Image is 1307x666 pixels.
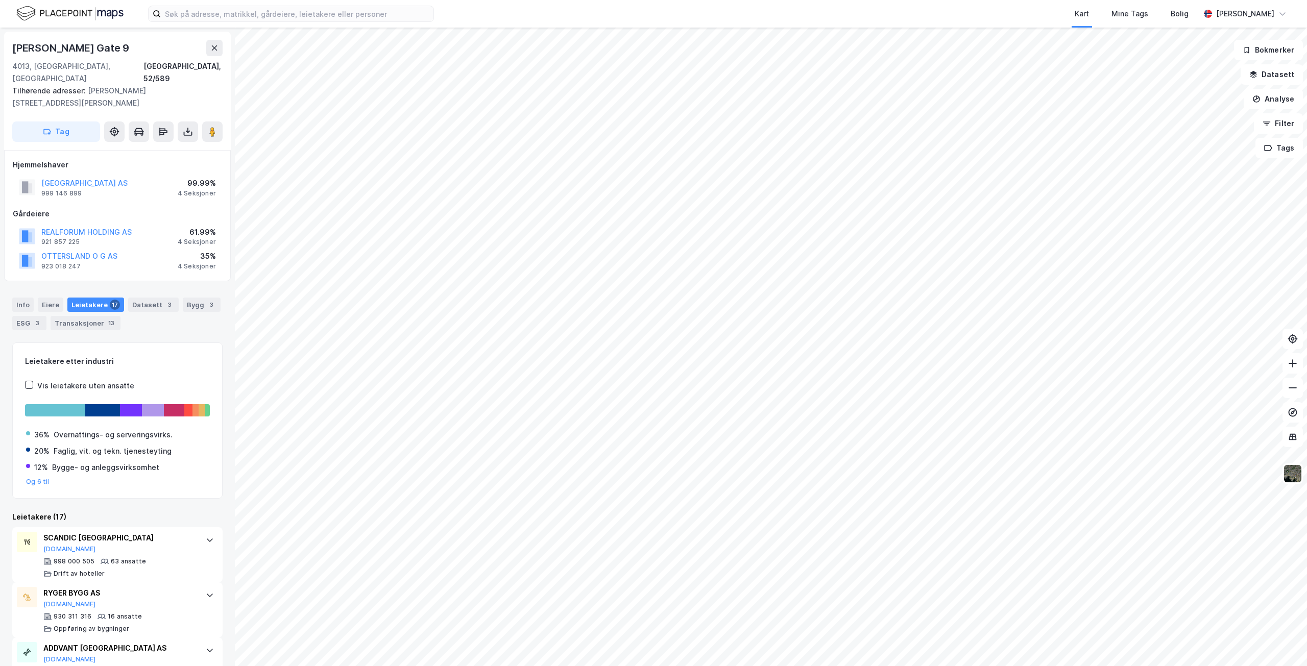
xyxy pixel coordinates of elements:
[1255,138,1303,158] button: Tags
[41,262,81,270] div: 923 018 247
[1111,8,1148,20] div: Mine Tags
[206,300,216,310] div: 3
[111,557,146,565] div: 63 ansatte
[34,445,50,457] div: 20%
[54,557,94,565] div: 998 000 505
[12,60,143,85] div: 4013, [GEOGRAPHIC_DATA], [GEOGRAPHIC_DATA]
[1241,64,1303,85] button: Datasett
[43,600,96,608] button: [DOMAIN_NAME]
[1171,8,1189,20] div: Bolig
[43,642,196,654] div: ADDVANT [GEOGRAPHIC_DATA] AS
[1256,617,1307,666] div: Kontrollprogram for chat
[54,445,172,457] div: Faglig, vit. og tekn. tjenesteyting
[13,208,222,220] div: Gårdeiere
[12,298,34,312] div: Info
[178,238,216,246] div: 4 Seksjoner
[54,570,105,578] div: Drift av hoteller
[1254,113,1303,134] button: Filter
[25,355,210,367] div: Leietakere etter industri
[43,545,96,553] button: [DOMAIN_NAME]
[26,478,50,486] button: Og 6 til
[1216,8,1274,20] div: [PERSON_NAME]
[12,40,131,56] div: [PERSON_NAME] Gate 9
[12,511,223,523] div: Leietakere (17)
[43,587,196,599] div: RYGER BYGG AS
[34,429,50,441] div: 36%
[128,298,179,312] div: Datasett
[178,262,216,270] div: 4 Seksjoner
[41,189,82,198] div: 999 146 899
[108,612,142,621] div: 16 ansatte
[183,298,221,312] div: Bygg
[54,625,129,633] div: Oppføring av bygninger
[1256,617,1307,666] iframe: Chat Widget
[1244,89,1303,109] button: Analyse
[12,121,100,142] button: Tag
[161,6,433,21] input: Søk på adresse, matrikkel, gårdeiere, leietakere eller personer
[1283,464,1302,483] img: 9k=
[38,298,63,312] div: Eiere
[178,226,216,238] div: 61.99%
[32,318,42,328] div: 3
[178,250,216,262] div: 35%
[178,189,216,198] div: 4 Seksjoner
[51,316,120,330] div: Transaksjoner
[12,85,214,109] div: [PERSON_NAME] [STREET_ADDRESS][PERSON_NAME]
[43,655,96,663] button: [DOMAIN_NAME]
[12,316,46,330] div: ESG
[143,60,223,85] div: [GEOGRAPHIC_DATA], 52/589
[54,612,91,621] div: 930 311 316
[34,461,48,474] div: 12%
[67,298,124,312] div: Leietakere
[41,238,80,246] div: 921 857 225
[54,429,173,441] div: Overnattings- og serveringsvirks.
[12,86,88,95] span: Tilhørende adresser:
[1075,8,1089,20] div: Kart
[37,380,134,392] div: Vis leietakere uten ansatte
[106,318,116,328] div: 13
[164,300,175,310] div: 3
[43,532,196,544] div: SCANDIC [GEOGRAPHIC_DATA]
[52,461,159,474] div: Bygge- og anleggsvirksomhet
[110,300,120,310] div: 17
[16,5,124,22] img: logo.f888ab2527a4732fd821a326f86c7f29.svg
[13,159,222,171] div: Hjemmelshaver
[178,177,216,189] div: 99.99%
[1234,40,1303,60] button: Bokmerker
